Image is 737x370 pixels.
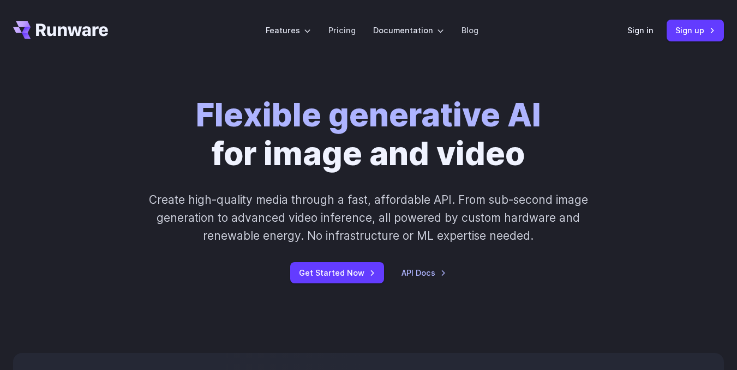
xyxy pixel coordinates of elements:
strong: Flexible generative AI [196,95,541,134]
a: Pricing [328,24,356,37]
h1: for image and video [196,96,541,173]
a: Blog [462,24,478,37]
a: Sign up [667,20,724,41]
p: Create high-quality media through a fast, affordable API. From sub-second image generation to adv... [141,191,596,245]
label: Features [266,24,311,37]
a: API Docs [402,266,446,279]
label: Documentation [373,24,444,37]
a: Sign in [627,24,654,37]
a: Get Started Now [290,262,384,283]
a: Go to / [13,21,108,39]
